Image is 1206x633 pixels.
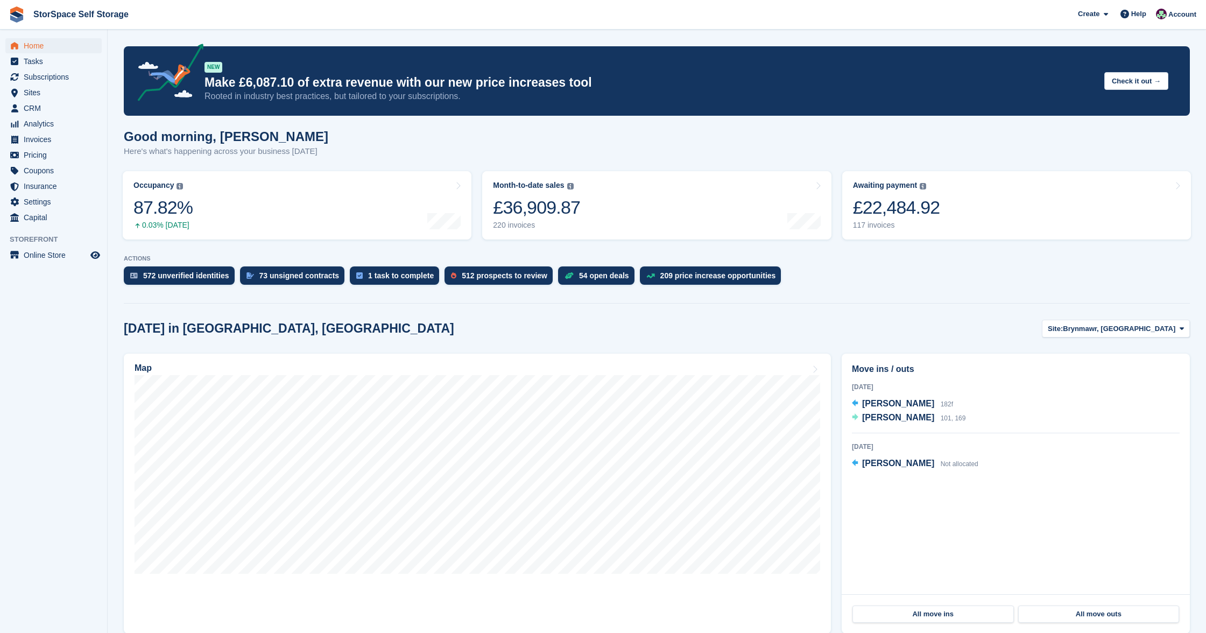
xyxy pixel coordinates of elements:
[579,271,629,280] div: 54 open deals
[124,255,1190,262] p: ACTIONS
[640,266,787,290] a: 209 price increase opportunities
[1048,323,1063,334] span: Site:
[660,271,776,280] div: 209 price increase opportunities
[135,363,152,373] h2: Map
[177,183,183,189] img: icon-info-grey-7440780725fd019a000dd9b08b2336e03edf1995a4989e88bcd33f0948082b44.svg
[133,221,193,230] div: 0.03% [DATE]
[143,271,229,280] div: 572 unverified identities
[493,181,564,190] div: Month-to-date sales
[1042,320,1190,337] button: Site: Brynmawr, [GEOGRAPHIC_DATA]
[852,442,1180,452] div: [DATE]
[852,397,953,411] a: [PERSON_NAME] 182f
[1131,9,1146,19] span: Help
[204,90,1096,102] p: Rooted in industry best practices, but tailored to your subscriptions.
[124,145,328,158] p: Here's what's happening across your business [DATE]
[646,273,655,278] img: price_increase_opportunities-93ffe204e8149a01c8c9dc8f82e8f89637d9d84a8eef4429ea346261dce0b2c0.svg
[24,116,88,131] span: Analytics
[24,132,88,147] span: Invoices
[941,460,978,468] span: Not allocated
[24,85,88,100] span: Sites
[1168,9,1196,20] span: Account
[5,85,102,100] a: menu
[204,62,222,73] div: NEW
[356,272,363,279] img: task-75834270c22a3079a89374b754ae025e5fb1db73e45f91037f5363f120a921f8.svg
[920,183,926,189] img: icon-info-grey-7440780725fd019a000dd9b08b2336e03edf1995a4989e88bcd33f0948082b44.svg
[941,400,953,408] span: 182f
[24,54,88,69] span: Tasks
[24,101,88,116] span: CRM
[853,181,918,190] div: Awaiting payment
[133,181,174,190] div: Occupancy
[29,5,133,23] a: StorSpace Self Storage
[852,382,1180,392] div: [DATE]
[567,183,574,189] img: icon-info-grey-7440780725fd019a000dd9b08b2336e03edf1995a4989e88bcd33f0948082b44.svg
[5,194,102,209] a: menu
[24,248,88,263] span: Online Store
[24,69,88,85] span: Subscriptions
[493,196,580,219] div: £36,909.87
[246,272,254,279] img: contract_signature_icon-13c848040528278c33f63329250d36e43548de30e8caae1d1a13099fd9432cc5.svg
[204,75,1096,90] p: Make £6,087.10 of extra revenue with our new price increases tool
[862,459,934,468] span: [PERSON_NAME]
[5,54,102,69] a: menu
[133,196,193,219] div: 87.82%
[493,221,580,230] div: 220 invoices
[445,266,558,290] a: 512 prospects to review
[462,271,547,280] div: 512 prospects to review
[853,196,940,219] div: £22,484.92
[558,266,640,290] a: 54 open deals
[842,171,1191,240] a: Awaiting payment £22,484.92 117 invoices
[565,272,574,279] img: deal-1b604bf984904fb50ccaf53a9ad4b4a5d6e5aea283cecdc64d6e3604feb123c2.svg
[1018,606,1180,623] a: All move outs
[10,234,107,245] span: Storefront
[853,221,940,230] div: 117 invoices
[1156,9,1167,19] img: Ross Hadlington
[24,210,88,225] span: Capital
[5,147,102,163] a: menu
[5,101,102,116] a: menu
[451,272,456,279] img: prospect-51fa495bee0391a8d652442698ab0144808aea92771e9ea1ae160a38d050c398.svg
[24,38,88,53] span: Home
[24,163,88,178] span: Coupons
[862,399,934,408] span: [PERSON_NAME]
[89,249,102,262] a: Preview store
[1063,323,1175,334] span: Brynmawr, [GEOGRAPHIC_DATA]
[852,457,978,471] a: [PERSON_NAME] Not allocated
[259,271,340,280] div: 73 unsigned contracts
[240,266,350,290] a: 73 unsigned contracts
[5,38,102,53] a: menu
[1078,9,1099,19] span: Create
[130,272,138,279] img: verify_identity-adf6edd0f0f0b5bbfe63781bf79b02c33cf7c696d77639b501bdc392416b5a36.svg
[852,411,965,425] a: [PERSON_NAME] 101, 169
[5,116,102,131] a: menu
[368,271,434,280] div: 1 task to complete
[5,210,102,225] a: menu
[852,606,1014,623] a: All move ins
[5,163,102,178] a: menu
[1104,72,1168,90] button: Check it out →
[482,171,831,240] a: Month-to-date sales £36,909.87 220 invoices
[852,363,1180,376] h2: Move ins / outs
[350,266,445,290] a: 1 task to complete
[5,179,102,194] a: menu
[129,44,204,105] img: price-adjustments-announcement-icon-8257ccfd72463d97f412b2fc003d46551f7dbcb40ab6d574587a9cd5c0d94...
[5,132,102,147] a: menu
[5,69,102,85] a: menu
[24,179,88,194] span: Insurance
[124,129,328,144] h1: Good morning, [PERSON_NAME]
[862,413,934,422] span: [PERSON_NAME]
[24,147,88,163] span: Pricing
[941,414,966,422] span: 101, 169
[123,171,471,240] a: Occupancy 87.82% 0.03% [DATE]
[124,321,454,336] h2: [DATE] in [GEOGRAPHIC_DATA], [GEOGRAPHIC_DATA]
[124,266,240,290] a: 572 unverified identities
[5,248,102,263] a: menu
[9,6,25,23] img: stora-icon-8386f47178a22dfd0bd8f6a31ec36ba5ce8667c1dd55bd0f319d3a0aa187defe.svg
[24,194,88,209] span: Settings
